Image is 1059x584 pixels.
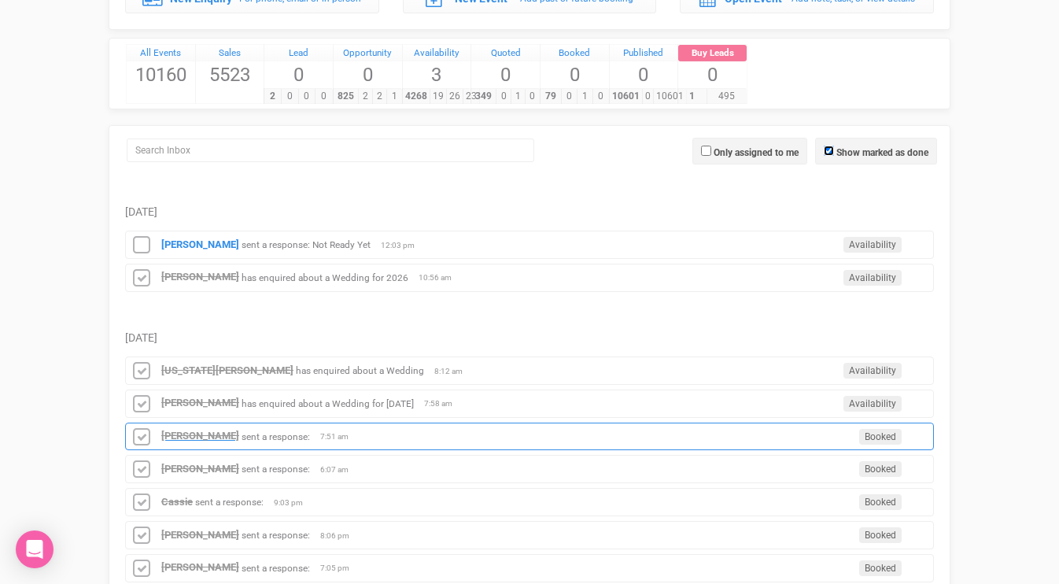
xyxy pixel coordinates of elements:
div: Open Intercom Messenger [16,530,54,568]
span: 3 [403,61,471,88]
span: 0 [281,89,299,104]
span: 0 [642,89,654,104]
a: [PERSON_NAME] [161,529,239,541]
a: [PERSON_NAME] [161,561,239,573]
span: 825 [333,89,359,104]
span: 2 [358,89,373,104]
small: sent a response: [242,530,310,541]
small: sent a response: [242,464,310,475]
span: 0 [264,61,333,88]
span: 1 [677,89,707,104]
span: Availability [843,237,902,253]
h5: [DATE] [125,332,934,344]
span: 9:03 pm [274,497,313,508]
span: 10601 [609,89,643,104]
small: sent a response: Not Ready Yet [242,239,371,250]
span: 0 [334,61,402,88]
span: 0 [678,61,747,88]
a: [PERSON_NAME] [161,463,239,475]
span: 1 [511,89,526,104]
span: 495 [707,89,747,104]
span: 10601 [653,89,687,104]
label: Only assigned to me [714,146,799,160]
span: 7:05 pm [320,563,360,574]
span: Availability [843,396,902,412]
a: [US_STATE][PERSON_NAME] [161,364,293,376]
span: 5523 [196,61,264,88]
h5: [DATE] [125,206,934,218]
a: All Events [127,45,195,62]
span: 1 [386,89,401,104]
span: 0 [592,89,609,104]
span: 19 [430,89,447,104]
small: has enquired about a Wedding [296,365,424,376]
span: 0 [561,89,577,104]
a: Cassie [161,496,193,508]
span: 8:06 pm [320,530,360,541]
span: 26 [446,89,463,104]
span: 10:56 am [419,272,458,283]
small: has enquired about a Wedding for [DATE] [242,397,414,408]
span: 10160 [127,61,195,88]
small: sent a response: [242,562,310,573]
label: Show marked as done [836,146,928,160]
span: 23 [463,89,480,104]
a: Quoted [471,45,540,62]
a: [PERSON_NAME] [161,271,239,283]
span: 0 [525,89,540,104]
span: 4268 [402,89,430,104]
small: sent a response: [195,497,264,508]
span: 7:58 am [424,398,463,409]
span: Availability [843,270,902,286]
span: 0 [298,89,316,104]
span: 0 [471,61,540,88]
span: 0 [610,61,678,88]
span: 0 [496,89,511,104]
a: [PERSON_NAME] [161,430,239,442]
span: 1 [577,89,593,104]
a: Buy Leads [678,45,747,62]
span: 6:07 am [320,464,360,475]
a: Lead [264,45,333,62]
span: Booked [859,527,902,543]
a: [PERSON_NAME] [161,397,239,408]
small: sent a response: [242,431,310,442]
small: has enquired about a Wedding for 2026 [242,272,408,283]
a: Availability [403,45,471,62]
span: Booked [859,494,902,510]
span: 79 [540,89,562,104]
a: Opportunity [334,45,402,62]
span: 349 [470,89,496,104]
span: 0 [541,61,609,88]
strong: [PERSON_NAME] [161,238,239,250]
span: 12:03 pm [381,240,420,251]
span: 2 [372,89,387,104]
a: Sales [196,45,264,62]
span: Availability [843,363,902,379]
div: Booked [541,45,609,62]
span: 0 [315,89,333,104]
span: 8:12 am [434,366,474,377]
span: 2 [264,89,282,104]
a: Published [610,45,678,62]
span: Booked [859,461,902,477]
span: Booked [859,560,902,576]
span: Booked [859,429,902,445]
span: 7:51 am [320,431,360,442]
input: Search Inbox [127,139,534,162]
